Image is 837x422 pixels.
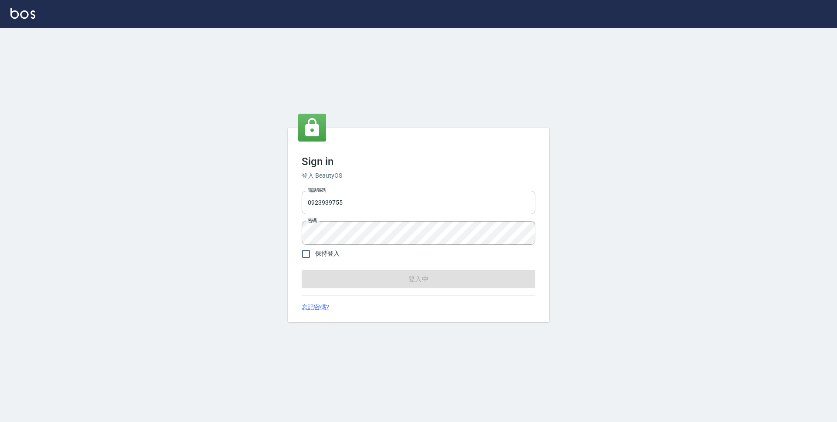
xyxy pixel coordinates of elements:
a: 忘記密碼? [302,303,329,312]
label: 電話號碼 [308,187,326,193]
label: 密碼 [308,217,317,224]
span: 保持登入 [315,249,340,258]
h3: Sign in [302,155,535,168]
img: Logo [10,8,35,19]
h6: 登入 BeautyOS [302,171,535,180]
